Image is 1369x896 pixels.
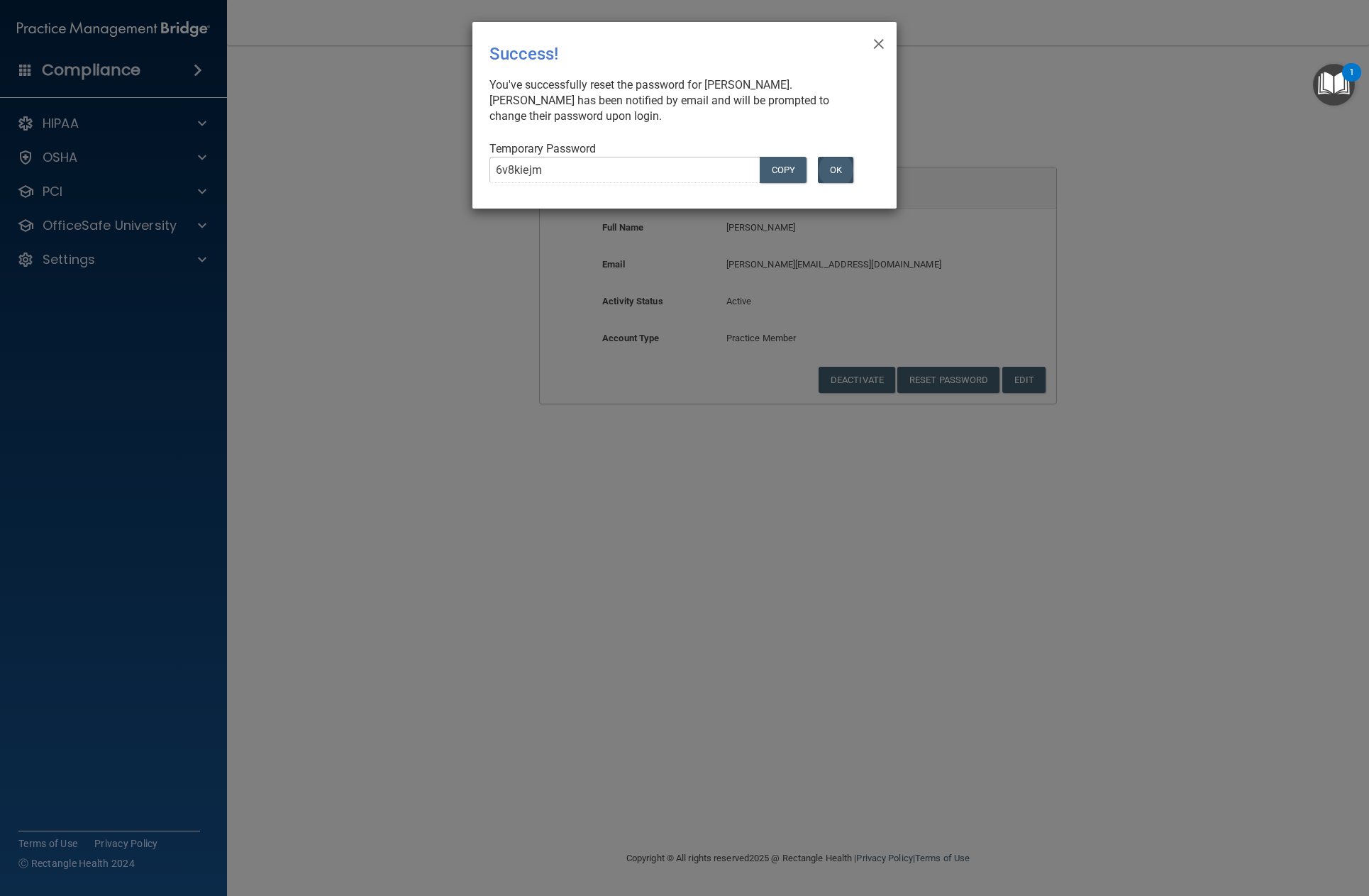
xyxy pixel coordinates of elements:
span: Temporary Password [489,142,596,155]
button: OK [818,157,853,183]
div: 1 [1349,72,1354,91]
span: × [872,28,885,56]
div: You've successfully reset the password for [PERSON_NAME]. [PERSON_NAME] has been notified by emai... [489,77,868,124]
button: Open Resource Center, 1 new notification [1313,64,1355,106]
div: Success! [489,33,821,74]
button: COPY [760,157,807,183]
